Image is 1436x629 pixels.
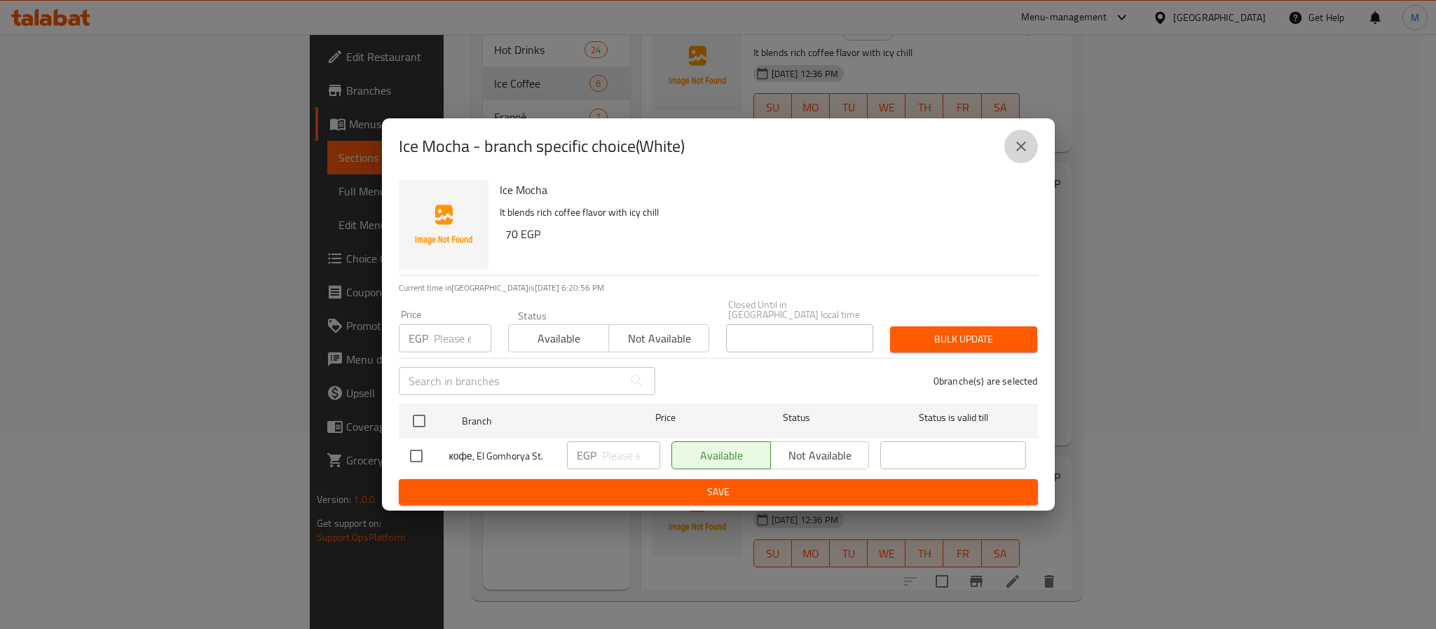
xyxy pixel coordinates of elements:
button: Available [508,324,609,352]
p: EGP [409,330,428,347]
h2: Ice Mocha - branch specific choice(White) [399,135,685,158]
span: Bulk update [901,331,1026,348]
p: Current time in [GEOGRAPHIC_DATA] is [DATE] 6:20:56 PM [399,282,1038,294]
button: Bulk update [890,326,1037,352]
p: 0 branche(s) are selected [934,374,1038,388]
span: Status is valid till [880,409,1026,427]
span: кофе, El Gomhorya St. [449,448,556,465]
h6: 70 EGP [505,224,1027,244]
img: Ice Mocha [399,180,488,270]
span: Price [619,409,712,427]
input: Please enter price [602,441,660,469]
span: Status [723,409,869,427]
p: It blends rich coffee flavor with icy chill [500,204,1027,221]
input: Search in branches [399,367,623,395]
span: Not available [615,329,704,349]
input: Please enter price [434,324,491,352]
span: Available [514,329,603,349]
button: Save [399,479,1038,505]
span: Branch [462,413,608,430]
span: Save [410,483,1027,501]
button: close [1004,130,1038,163]
h6: Ice Mocha [500,180,1027,200]
button: Not available [608,324,709,352]
p: EGP [577,447,596,464]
